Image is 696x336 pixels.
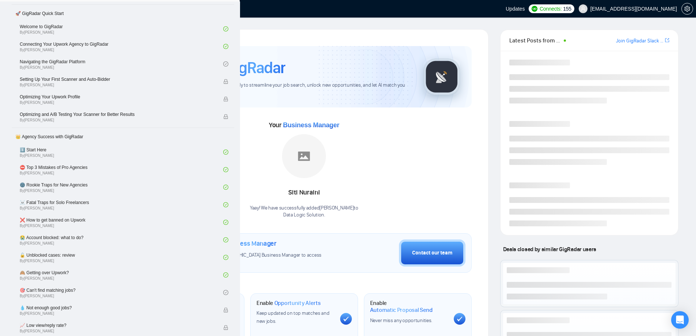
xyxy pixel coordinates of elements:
[19,43,54,49] span: Getting Started
[540,5,562,13] span: Connects:
[256,310,330,324] span: Keep updated on top matches and new jobs.
[256,299,321,307] h1: Enable
[164,299,184,307] span: Scanner
[143,299,184,307] h1: Set Up a
[10,61,15,66] span: fund-projection-screen
[665,37,669,43] span: export
[250,186,358,199] div: Siti Nuraini
[148,82,412,96] span: We're excited to have you on board. Get ready to streamline your job search, unlock new opportuni...
[581,6,586,11] span: user
[532,6,537,12] img: upwork-logo.png
[172,5,199,12] a: searchScanner
[412,249,452,257] div: Contact our team
[500,243,599,256] span: Deals closed by similar GigRadar users
[399,239,465,267] button: Contact our team
[682,6,693,12] span: setting
[225,58,285,78] span: GigRadar
[137,282,198,290] span: GigRadar Automation
[665,37,669,44] a: export
[616,37,663,45] a: Join GigRadar Slack Community
[509,36,562,45] span: Latest Posts from the GigRadar Community
[269,121,339,129] span: Your
[224,239,277,248] span: Business Manager
[87,319,94,326] span: double-left
[274,299,321,307] span: Opportunity Alerts
[563,5,571,13] span: 155
[283,121,339,129] span: Business Manager
[671,311,689,329] div: Open Intercom Messenger
[4,23,35,39] span: Home
[282,134,326,178] img: placeholder.png
[681,6,693,12] a: setting
[88,5,110,12] a: homeHome
[10,43,15,48] span: rocket
[124,5,157,12] a: dashboardDashboard
[681,3,693,15] button: setting
[10,60,39,67] span: Academy
[143,252,336,266] span: Set up your [GEOGRAPHIC_DATA] or [GEOGRAPHIC_DATA] Business Manager to access country-specific op...
[143,310,216,324] span: Enable the scanner for AI matching and real-time job alerts.
[6,3,18,15] img: logo
[4,39,98,53] li: Getting Started
[370,306,433,314] span: Automatic Proposal Send
[423,58,460,95] img: gigradar-logo.png
[250,212,358,219] p: Data Logic Solution .
[370,299,448,314] h1: Enable
[506,6,525,12] span: Updates
[148,58,285,78] h1: Welcome to
[143,239,277,248] h1: Set up your Country-Specific
[250,205,358,219] div: Yaay! We have successfully added [PERSON_NAME] to
[19,60,39,67] span: Academy
[370,317,432,324] span: Never miss any opportunities.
